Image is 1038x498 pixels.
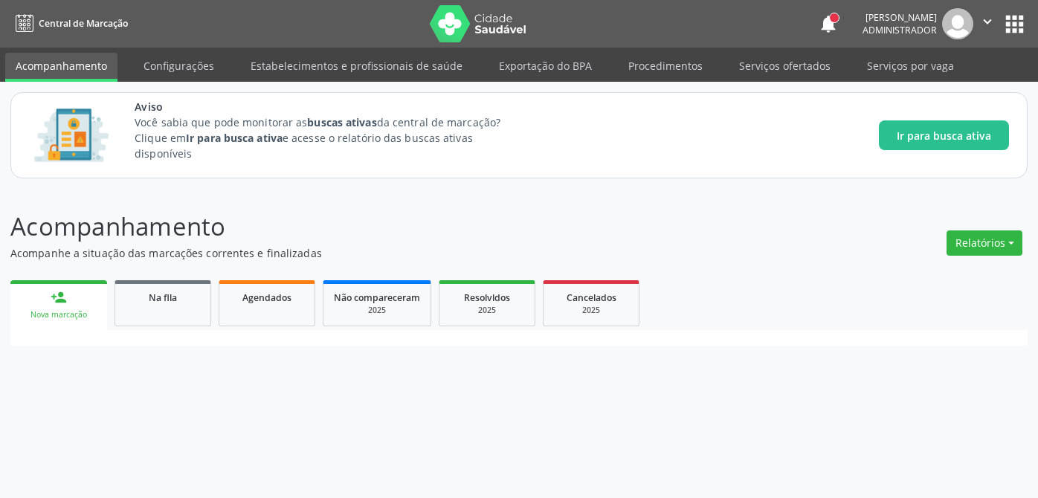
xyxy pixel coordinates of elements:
[135,114,528,161] p: Você sabia que pode monitorar as da central de marcação? Clique em e acesse o relatório das busca...
[567,291,616,304] span: Cancelados
[149,291,177,304] span: Na fila
[818,13,839,34] button: notifications
[135,99,528,114] span: Aviso
[618,53,713,79] a: Procedimentos
[29,102,114,169] img: Imagem de CalloutCard
[464,291,510,304] span: Resolvidos
[1002,11,1028,37] button: apps
[942,8,973,39] img: img
[879,120,1009,150] button: Ir para busca ativa
[10,245,723,261] p: Acompanhe a situação das marcações correntes e finalizadas
[21,309,97,320] div: Nova marcação
[242,291,291,304] span: Agendados
[973,8,1002,39] button: 
[186,131,283,145] strong: Ir para busca ativa
[729,53,841,79] a: Serviços ofertados
[334,305,420,316] div: 2025
[554,305,628,316] div: 2025
[489,53,602,79] a: Exportação do BPA
[5,53,117,82] a: Acompanhamento
[51,289,67,305] div: person_add
[979,13,996,30] i: 
[10,11,128,36] a: Central de Marcação
[897,128,991,143] span: Ir para busca ativa
[334,291,420,304] span: Não compareceram
[863,24,937,36] span: Administrador
[240,53,473,79] a: Estabelecimentos e profissionais de saúde
[947,230,1022,256] button: Relatórios
[39,17,128,30] span: Central de Marcação
[307,115,376,129] strong: buscas ativas
[10,208,723,245] p: Acompanhamento
[857,53,964,79] a: Serviços por vaga
[133,53,225,79] a: Configurações
[450,305,524,316] div: 2025
[863,11,937,24] div: [PERSON_NAME]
